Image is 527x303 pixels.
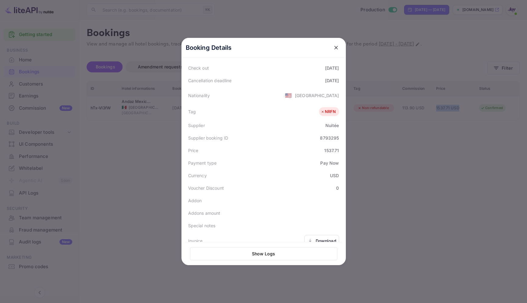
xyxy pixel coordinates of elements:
[188,210,220,216] div: Addons amount
[186,43,232,52] p: Booking Details
[321,109,336,115] div: NRFN
[188,65,209,71] div: Check out
[320,160,339,166] div: Pay Now
[316,238,336,244] div: Download
[188,108,196,115] div: Tag
[188,122,205,129] div: Supplier
[325,77,339,84] div: [DATE]
[188,147,199,154] div: Price
[324,147,339,154] div: 1537.71
[285,90,292,101] span: United States
[188,92,210,99] div: Nationality
[330,172,339,179] div: USD
[325,65,339,71] div: [DATE]
[188,222,216,229] div: Special notes
[325,122,339,129] div: Nuitée
[188,77,232,84] div: Cancellation deadline
[188,238,203,244] div: Invoice
[188,160,217,166] div: Payment type
[188,197,202,204] div: Addon
[295,92,339,99] div: [GEOGRAPHIC_DATA]
[190,247,337,260] button: Show Logs
[320,135,339,141] div: 8793295
[188,172,207,179] div: Currency
[188,135,228,141] div: Supplier booking ID
[336,185,339,191] div: 0
[331,42,342,53] button: close
[188,185,224,191] div: Voucher Discount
